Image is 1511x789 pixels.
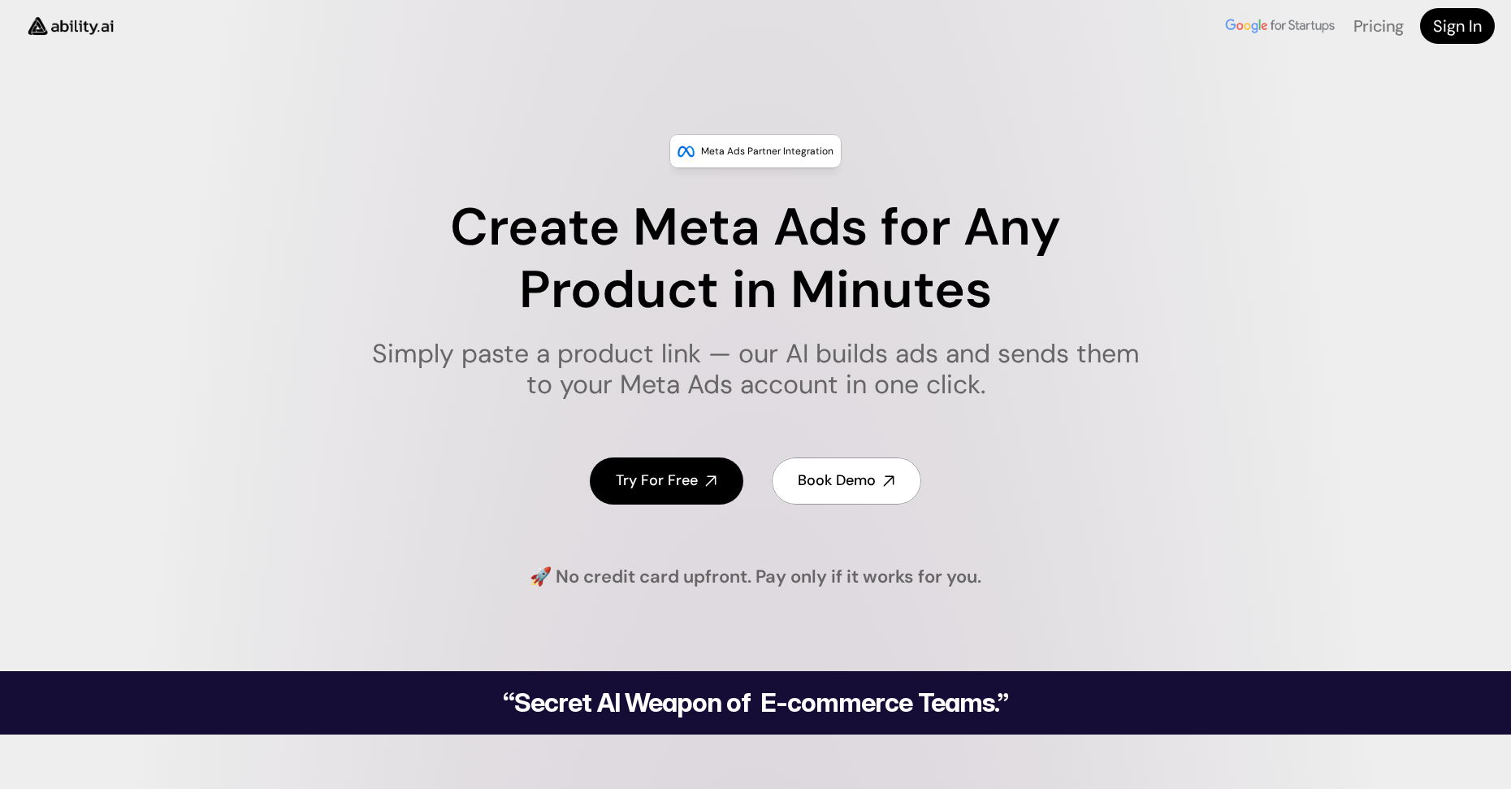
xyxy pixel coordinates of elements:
h1: Create Meta Ads for Any Product in Minutes [362,197,1150,322]
a: Pricing [1353,15,1404,37]
a: Sign In [1420,8,1495,44]
h4: Try For Free [616,470,698,491]
h2: “Secret AI Weapon of E-commerce Teams.” [461,690,1050,716]
h4: Book Demo [798,470,876,491]
h4: 🚀 No credit card upfront. Pay only if it works for you. [530,565,981,590]
a: Try For Free [590,457,743,504]
h1: Simply paste a product link — our AI builds ads and sends them to your Meta Ads account in one cl... [362,338,1150,401]
p: Meta Ads Partner Integration [701,143,833,159]
a: Book Demo [772,457,921,504]
h4: Sign In [1433,15,1482,37]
